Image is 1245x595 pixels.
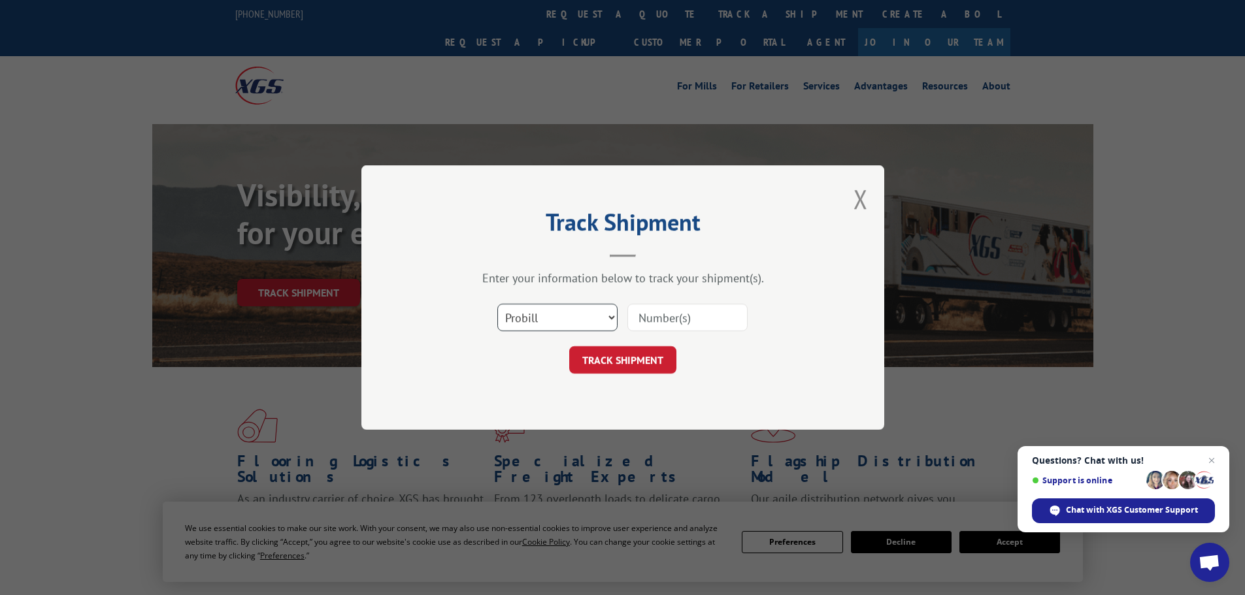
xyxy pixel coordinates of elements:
[427,270,819,285] div: Enter your information below to track your shipment(s).
[1032,498,1215,523] span: Chat with XGS Customer Support
[627,304,748,331] input: Number(s)
[1032,475,1142,485] span: Support is online
[854,182,868,216] button: Close modal
[1032,455,1215,466] span: Questions? Chat with us!
[1190,543,1229,582] a: Open chat
[1066,504,1198,516] span: Chat with XGS Customer Support
[569,346,676,374] button: TRACK SHIPMENT
[427,213,819,238] h2: Track Shipment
